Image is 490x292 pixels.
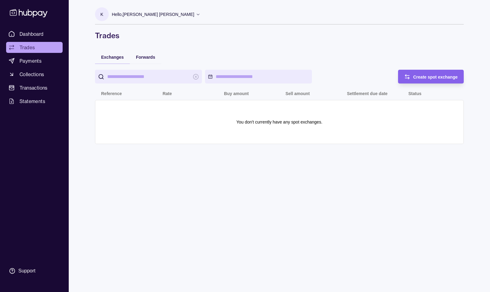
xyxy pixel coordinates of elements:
[285,91,309,96] p: Sell amount
[6,55,63,66] a: Payments
[20,44,35,51] span: Trades
[408,91,422,96] p: Status
[20,84,48,91] span: Transactions
[18,268,35,274] div: Support
[224,91,249,96] p: Buy amount
[136,55,155,60] span: Forwards
[398,70,464,83] button: Create spot exchange
[6,96,63,107] a: Statements
[413,75,458,79] span: Create spot exchange
[6,82,63,93] a: Transactions
[20,98,45,105] span: Statements
[6,264,63,277] a: Support
[101,55,124,60] span: Exchanges
[6,42,63,53] a: Trades
[101,91,122,96] p: Reference
[107,70,190,83] input: search
[112,11,194,18] p: Hello, [PERSON_NAME] [PERSON_NAME]
[6,28,63,39] a: Dashboard
[347,91,388,96] p: Settlement due date
[20,57,42,65] span: Payments
[236,119,323,125] p: You don't currently have any spot exchanges.
[95,31,464,40] h1: Trades
[163,91,172,96] p: Rate
[20,71,44,78] span: Collections
[101,11,103,18] p: K
[20,30,44,38] span: Dashboard
[6,69,63,80] a: Collections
